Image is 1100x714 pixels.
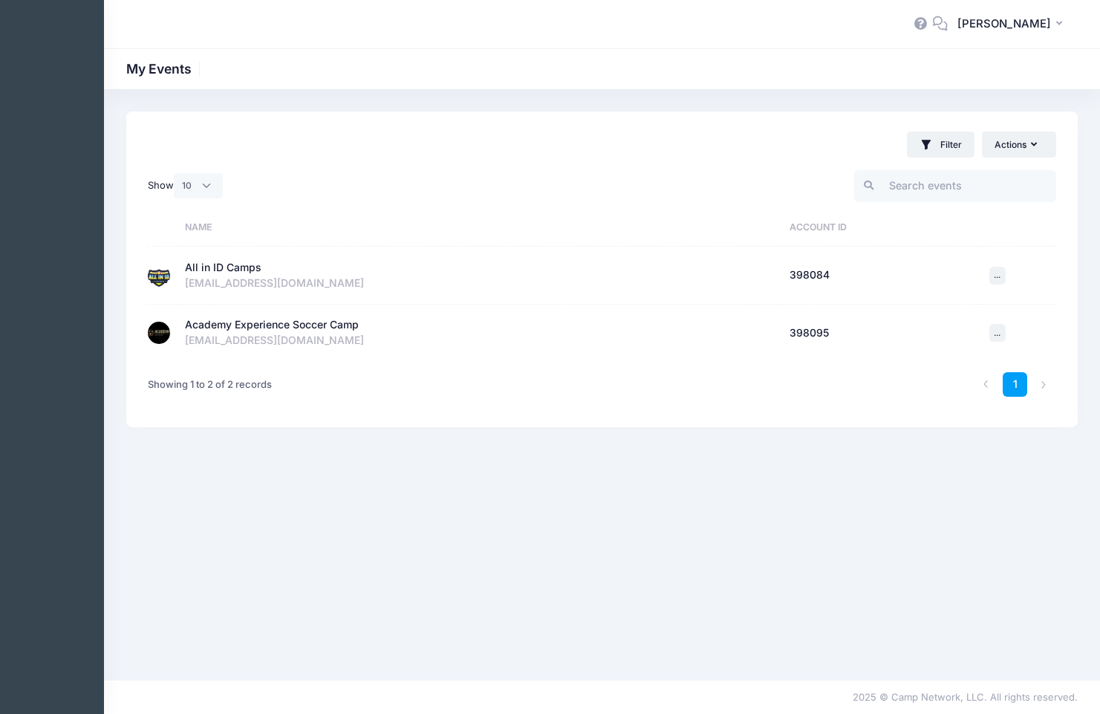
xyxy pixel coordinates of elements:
th: Name: activate to sort column ascending [178,208,783,247]
a: 1 [1003,372,1027,397]
h1: My Events [126,61,204,77]
span: ... [994,328,1000,338]
span: ... [994,270,1000,280]
input: Search events [854,170,1056,202]
th: Account ID: activate to sort column ascending [783,208,982,247]
div: [EMAIL_ADDRESS][DOMAIN_NAME] [185,276,775,291]
select: Show [174,173,223,198]
span: 2025 © Camp Network, LLC. All rights reserved. [853,691,1078,703]
button: Actions [982,132,1056,157]
td: 398084 [783,247,982,305]
button: Filter [907,132,974,158]
div: Showing 1 to 2 of 2 records [148,368,272,402]
label: Show [148,173,223,198]
div: [EMAIL_ADDRESS][DOMAIN_NAME] [185,333,775,348]
td: 398095 [783,305,982,362]
img: All in ID Camps [148,264,170,287]
span: [PERSON_NAME] [957,16,1051,32]
button: ... [989,324,1006,342]
div: Academy Experience Soccer Camp [185,317,359,333]
img: Academy Experience Soccer Camp [148,322,170,344]
div: All in ID Camps [185,260,261,276]
button: [PERSON_NAME] [948,7,1078,42]
button: ... [989,267,1006,285]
